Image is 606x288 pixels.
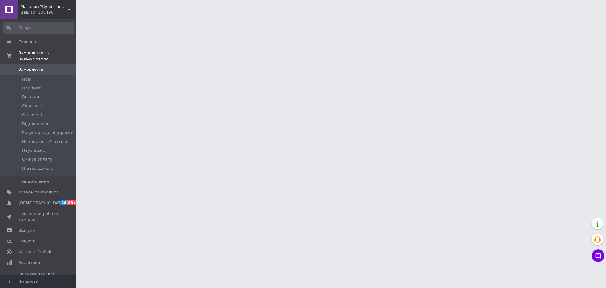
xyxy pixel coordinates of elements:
input: Пошук [3,22,74,34]
span: Покупці [18,238,35,244]
div: Ваш ID: 106490 [21,9,76,15]
span: [DEMOGRAPHIC_DATA] [18,200,65,206]
span: Очікує оплату [22,156,52,162]
span: Нові [22,77,31,82]
span: Замовлення та повідомлення [18,50,76,61]
span: Відправлено [22,121,50,127]
span: Виконані [22,94,42,100]
span: Оплачені [22,112,42,118]
span: Замовлення [18,67,45,72]
span: 99+ [67,200,78,205]
span: Готується до відправки [22,130,74,136]
span: Повідомлення [18,179,49,184]
span: Каталог ProSale [18,249,52,255]
span: Не вдалося з'язатися [22,139,68,144]
span: Підтверджено [22,166,53,171]
span: Неуспішно [22,148,45,153]
span: Інструменти веб-майстра та SEO [18,271,58,282]
span: Товари та послуги [18,189,58,195]
span: Скасовані [22,103,44,109]
span: Магазин "Суші Повар" [21,4,68,9]
span: Головна [18,39,36,45]
span: Аналітика [18,260,40,266]
span: 26 [60,200,67,205]
button: Чат з покупцем [592,249,604,262]
span: Прийняті [22,85,42,91]
span: Показники роботи компанії [18,211,58,222]
span: Відгуки [18,228,35,233]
